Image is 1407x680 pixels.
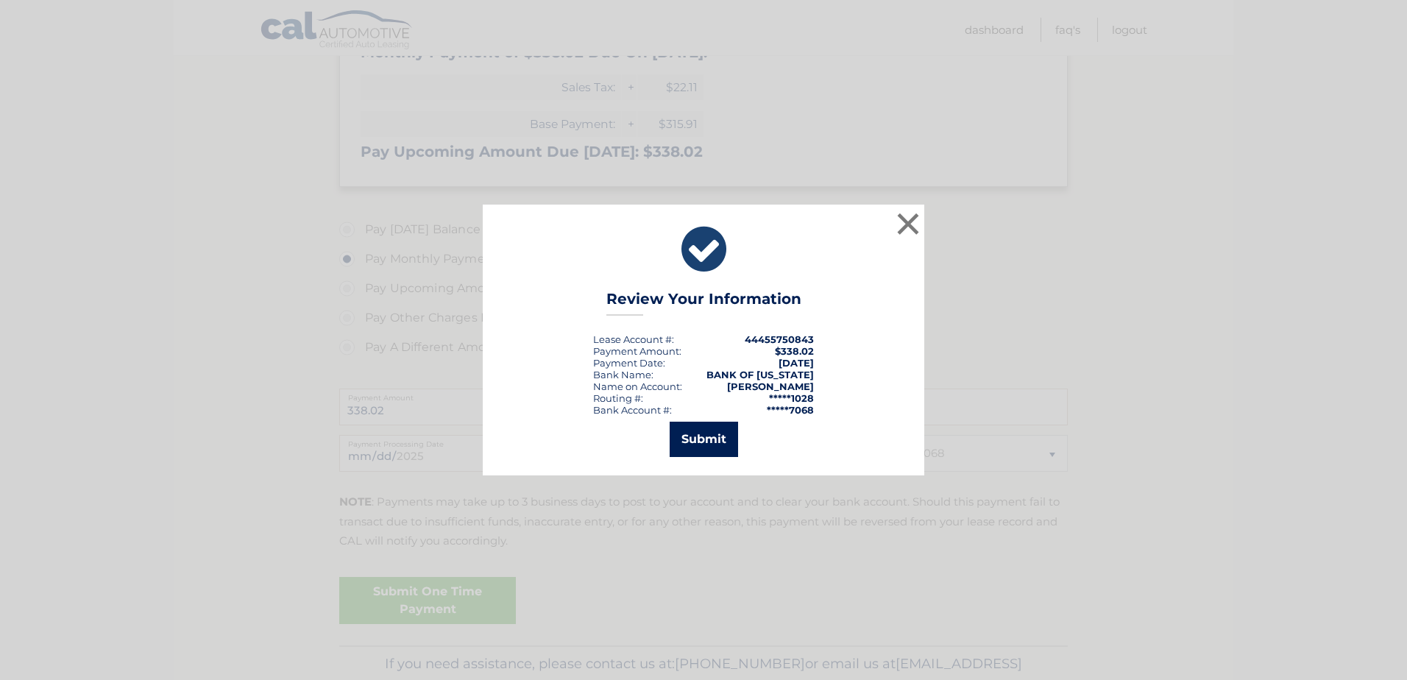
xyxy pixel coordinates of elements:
[775,345,814,357] span: $338.02
[593,345,681,357] div: Payment Amount:
[706,369,814,380] strong: BANK OF [US_STATE]
[593,380,682,392] div: Name on Account:
[593,369,653,380] div: Bank Name:
[593,333,674,345] div: Lease Account #:
[779,357,814,369] span: [DATE]
[606,290,801,316] h3: Review Your Information
[593,357,665,369] div: :
[893,209,923,238] button: ×
[593,392,643,404] div: Routing #:
[727,380,814,392] strong: [PERSON_NAME]
[593,404,672,416] div: Bank Account #:
[593,357,663,369] span: Payment Date
[745,333,814,345] strong: 44455750843
[670,422,738,457] button: Submit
